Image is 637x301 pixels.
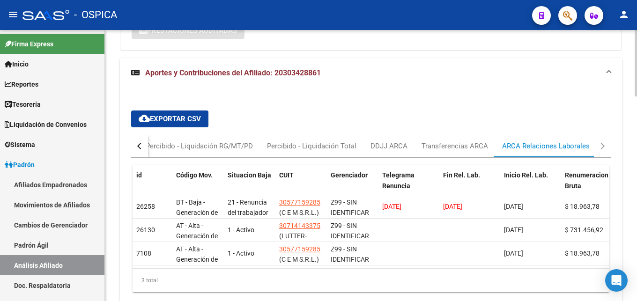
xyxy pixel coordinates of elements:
[565,226,603,234] span: $ 731.456,92
[5,99,41,110] span: Tesorería
[5,79,38,89] span: Reportes
[7,9,19,20] mat-icon: menu
[439,165,500,206] datatable-header-cell: Fin Rel. Lab.
[443,171,480,179] span: Fin Rel. Lab.
[565,171,608,190] span: Renumeracion Bruta
[224,165,275,206] datatable-header-cell: Situacion Baja
[327,165,378,206] datatable-header-cell: Gerenciador
[5,119,87,130] span: Liquidación de Convenios
[502,141,590,151] div: ARCA Relaciones Laborales
[228,198,268,259] span: 21 - Renuncia del trabajador / ART.240 - LCT / ART.64 Inc.a) L22248 y otras
[133,269,609,292] div: 3 total
[504,226,523,234] span: [DATE]
[279,171,294,179] span: CUIT
[5,160,35,170] span: Padrón
[279,256,319,263] span: (C E M S.R.L.)
[139,113,150,124] mat-icon: cloud_download
[565,203,600,210] span: $ 18.963,78
[131,110,208,127] button: Exportar CSV
[275,165,327,206] datatable-header-cell: CUIT
[504,250,523,257] span: [DATE]
[132,22,244,39] button: Prestaciones Auditadas
[176,198,218,228] span: BT - Baja - Generación de Clave
[279,198,320,206] span: 30577159285
[443,203,462,210] span: [DATE]
[136,171,142,179] span: id
[500,165,561,206] datatable-header-cell: Inicio Rel. Lab.
[331,198,369,217] span: Z99 - SIN IDENTIFICAR
[504,171,548,179] span: Inicio Rel. Lab.
[378,165,439,206] datatable-header-cell: Telegrama Renuncia
[146,141,253,151] div: Percibido - Liquidación RG/MT/PD
[145,68,321,77] span: Aportes y Contribuciones del Afiliado: 20303428861
[605,269,628,292] div: Open Intercom Messenger
[565,250,600,257] span: $ 18.963,78
[382,203,401,210] span: [DATE]
[228,226,254,234] span: 1 - Activo
[279,245,320,253] span: 30577159285
[331,222,369,240] span: Z99 - SIN IDENTIFICAR
[618,9,630,20] mat-icon: person
[5,139,35,150] span: Sistema
[133,165,172,206] datatable-header-cell: id
[136,250,151,257] span: 7108
[228,171,271,179] span: Situacion Baja
[176,222,218,251] span: AT - Alta - Generación de clave
[267,141,356,151] div: Percibido - Liquidación Total
[279,232,317,261] span: (LUTTER-LOGISTICA GROUP SRL)
[136,203,155,210] span: 26258
[561,165,613,206] datatable-header-cell: Renumeracion Bruta
[370,141,407,151] div: DDJJ ARCA
[176,171,213,179] span: Código Mov.
[176,245,218,274] span: AT - Alta - Generación de clave
[279,209,319,216] span: (C E M S.R.L.)
[422,141,488,151] div: Transferencias ARCA
[5,39,53,49] span: Firma Express
[504,203,523,210] span: [DATE]
[228,250,254,257] span: 1 - Activo
[331,171,368,179] span: Gerenciador
[382,171,415,190] span: Telegrama Renuncia
[279,222,320,229] span: 30714143375
[120,58,622,88] mat-expansion-panel-header: Aportes y Contribuciones del Afiliado: 20303428861
[147,26,237,35] span: Prestaciones Auditadas
[172,165,224,206] datatable-header-cell: Código Mov.
[5,59,29,69] span: Inicio
[136,226,155,234] span: 26130
[139,115,201,123] span: Exportar CSV
[74,5,117,25] span: - OSPICA
[331,245,369,264] span: Z99 - SIN IDENTIFICAR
